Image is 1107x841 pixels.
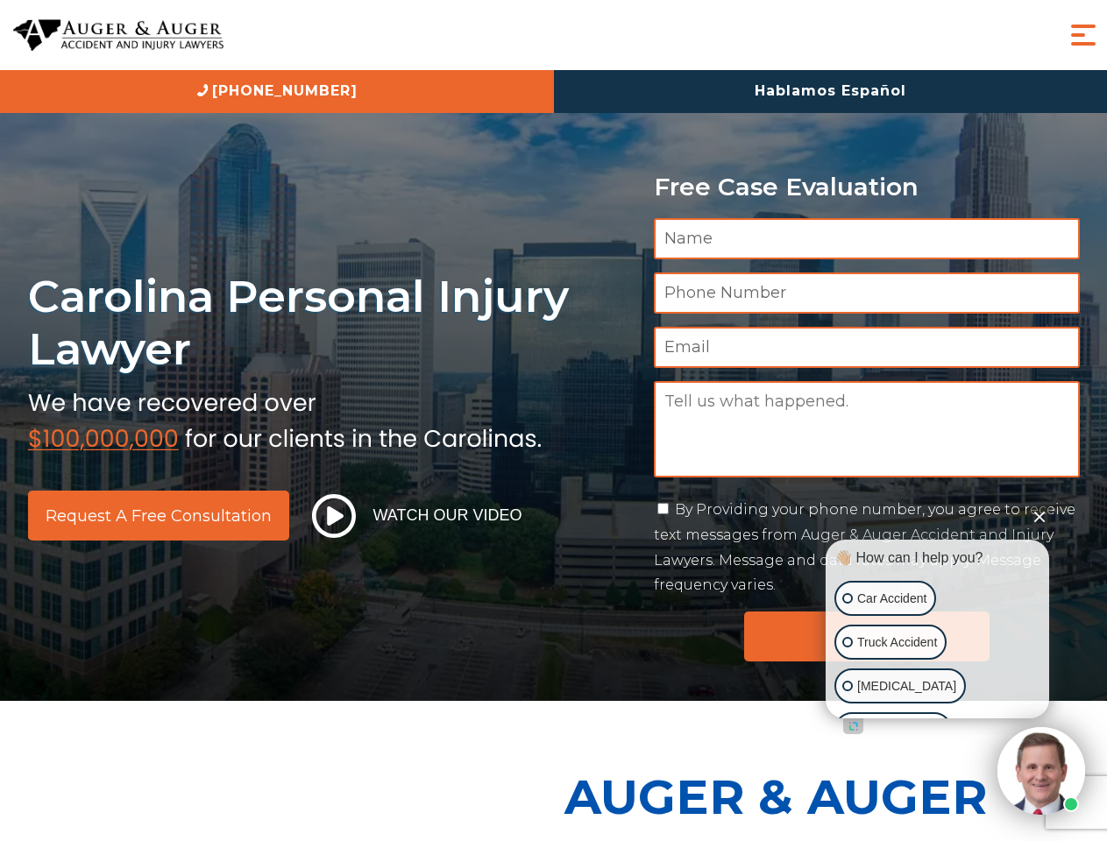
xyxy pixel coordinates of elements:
button: Close Intaker Chat Widget [1027,504,1052,528]
h1: Carolina Personal Injury Lawyer [28,270,633,376]
img: Auger & Auger Accident and Injury Lawyers Logo [13,19,224,52]
div: 👋🏼 How can I help you? [830,548,1045,568]
img: sub text [28,385,542,451]
a: Open intaker chat [843,718,863,734]
input: Submit [744,611,990,661]
input: Phone Number [654,272,1080,314]
a: Request a Free Consultation [28,491,289,541]
span: Request a Free Consultation [46,508,272,524]
p: Auger & Auger [564,753,1097,840]
input: Email [654,327,1080,368]
input: Name [654,218,1080,259]
img: Intaker widget Avatar [997,727,1085,815]
p: Truck Accident [857,632,937,654]
p: Car Accident [857,588,926,610]
button: Watch Our Video [307,493,528,539]
button: Menu [1066,18,1101,53]
p: Free Case Evaluation [654,173,1080,201]
p: [MEDICAL_DATA] [857,675,956,697]
label: By Providing your phone number, you agree to receive text messages from Auger & Auger Accident an... [654,501,1075,593]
